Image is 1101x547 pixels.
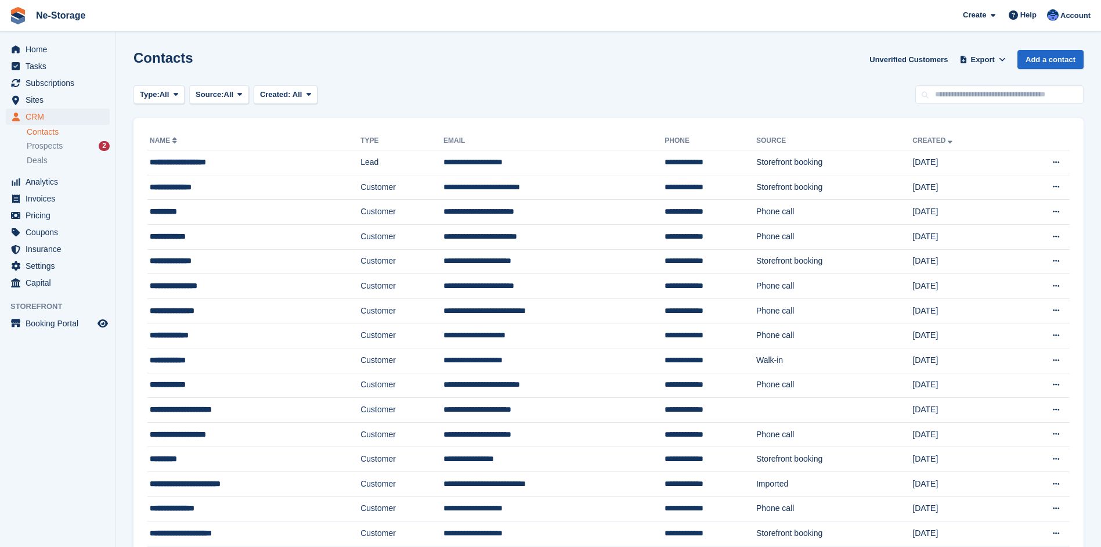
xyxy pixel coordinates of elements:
[756,422,912,447] td: Phone call
[912,398,1012,423] td: [DATE]
[756,175,912,200] td: Storefront booking
[99,141,110,151] div: 2
[6,258,110,274] a: menu
[912,323,1012,348] td: [DATE]
[756,348,912,373] td: Walk-in
[912,348,1012,373] td: [DATE]
[26,258,95,274] span: Settings
[756,274,912,299] td: Phone call
[6,174,110,190] a: menu
[360,298,443,323] td: Customer
[360,200,443,225] td: Customer
[26,92,95,108] span: Sites
[9,7,27,24] img: stora-icon-8386f47178a22dfd0bd8f6a31ec36ba5ce8667c1dd55bd0f319d3a0aa187defe.svg
[912,175,1012,200] td: [DATE]
[912,373,1012,398] td: [DATE]
[6,92,110,108] a: menu
[912,298,1012,323] td: [DATE]
[756,200,912,225] td: Phone call
[133,50,193,66] h1: Contacts
[360,323,443,348] td: Customer
[26,109,95,125] span: CRM
[360,175,443,200] td: Customer
[360,224,443,249] td: Customer
[27,140,110,152] a: Prospects 2
[912,150,1012,175] td: [DATE]
[360,447,443,472] td: Customer
[756,373,912,398] td: Phone call
[360,422,443,447] td: Customer
[756,447,912,472] td: Storefront booking
[6,224,110,240] a: menu
[963,9,986,21] span: Create
[912,496,1012,521] td: [DATE]
[971,54,995,66] span: Export
[26,315,95,332] span: Booking Portal
[1017,50,1084,69] a: Add a contact
[756,132,912,150] th: Source
[443,132,665,150] th: Email
[912,422,1012,447] td: [DATE]
[26,190,95,207] span: Invoices
[756,224,912,249] td: Phone call
[360,132,443,150] th: Type
[360,348,443,373] td: Customer
[912,447,1012,472] td: [DATE]
[360,521,443,546] td: Customer
[6,207,110,224] a: menu
[912,249,1012,274] td: [DATE]
[10,301,115,312] span: Storefront
[31,6,90,25] a: Ne-Storage
[756,298,912,323] td: Phone call
[27,127,110,138] a: Contacts
[189,85,249,105] button: Source: All
[6,275,110,291] a: menu
[756,249,912,274] td: Storefront booking
[1060,10,1091,21] span: Account
[756,521,912,546] td: Storefront booking
[1047,9,1059,21] img: Karol Carter
[360,150,443,175] td: Lead
[6,190,110,207] a: menu
[912,521,1012,546] td: [DATE]
[160,89,169,100] span: All
[133,85,185,105] button: Type: All
[26,224,95,240] span: Coupons
[27,141,63,152] span: Prospects
[27,154,110,167] a: Deals
[6,109,110,125] a: menu
[6,75,110,91] a: menu
[6,315,110,332] a: menu
[912,136,955,145] a: Created
[26,41,95,57] span: Home
[756,496,912,521] td: Phone call
[912,224,1012,249] td: [DATE]
[26,174,95,190] span: Analytics
[254,85,317,105] button: Created: All
[26,207,95,224] span: Pricing
[912,200,1012,225] td: [DATE]
[912,274,1012,299] td: [DATE]
[140,89,160,100] span: Type:
[865,50,952,69] a: Unverified Customers
[293,90,302,99] span: All
[96,316,110,330] a: Preview store
[196,89,223,100] span: Source:
[756,472,912,496] td: Imported
[912,472,1012,496] td: [DATE]
[224,89,234,100] span: All
[1020,9,1037,21] span: Help
[26,58,95,74] span: Tasks
[26,241,95,257] span: Insurance
[6,241,110,257] a: menu
[6,41,110,57] a: menu
[360,249,443,274] td: Customer
[360,472,443,496] td: Customer
[665,132,756,150] th: Phone
[6,58,110,74] a: menu
[26,75,95,91] span: Subscriptions
[957,50,1008,69] button: Export
[150,136,179,145] a: Name
[360,274,443,299] td: Customer
[756,150,912,175] td: Storefront booking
